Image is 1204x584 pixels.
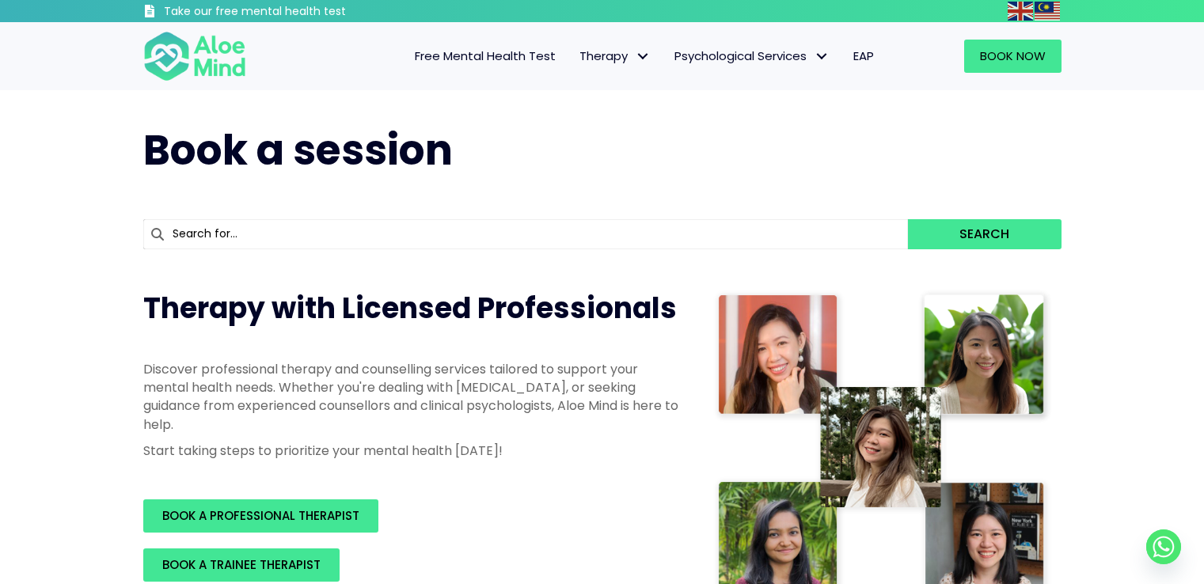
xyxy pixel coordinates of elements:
[143,442,682,460] p: Start taking steps to prioritize your mental health [DATE]!
[143,360,682,434] p: Discover professional therapy and counselling services tailored to support your mental health nee...
[143,288,677,328] span: Therapy with Licensed Professionals
[162,556,321,573] span: BOOK A TRAINEE THERAPIST
[663,40,841,73] a: Psychological ServicesPsychological Services: submenu
[853,47,874,64] span: EAP
[841,40,886,73] a: EAP
[568,40,663,73] a: TherapyTherapy: submenu
[980,47,1046,64] span: Book Now
[632,45,655,68] span: Therapy: submenu
[164,4,431,20] h3: Take our free mental health test
[579,47,651,64] span: Therapy
[811,45,834,68] span: Psychological Services: submenu
[267,40,886,73] nav: Menu
[1008,2,1035,20] a: English
[1008,2,1033,21] img: en
[1035,2,1062,20] a: Malay
[674,47,830,64] span: Psychological Services
[908,219,1061,249] button: Search
[403,40,568,73] a: Free Mental Health Test
[143,499,378,533] a: BOOK A PROFESSIONAL THERAPIST
[143,30,246,82] img: Aloe mind Logo
[1146,529,1181,564] a: Whatsapp
[415,47,556,64] span: Free Mental Health Test
[1035,2,1060,21] img: ms
[143,219,909,249] input: Search for...
[143,548,340,582] a: BOOK A TRAINEE THERAPIST
[143,4,431,22] a: Take our free mental health test
[162,507,359,524] span: BOOK A PROFESSIONAL THERAPIST
[143,121,453,179] span: Book a session
[964,40,1062,73] a: Book Now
